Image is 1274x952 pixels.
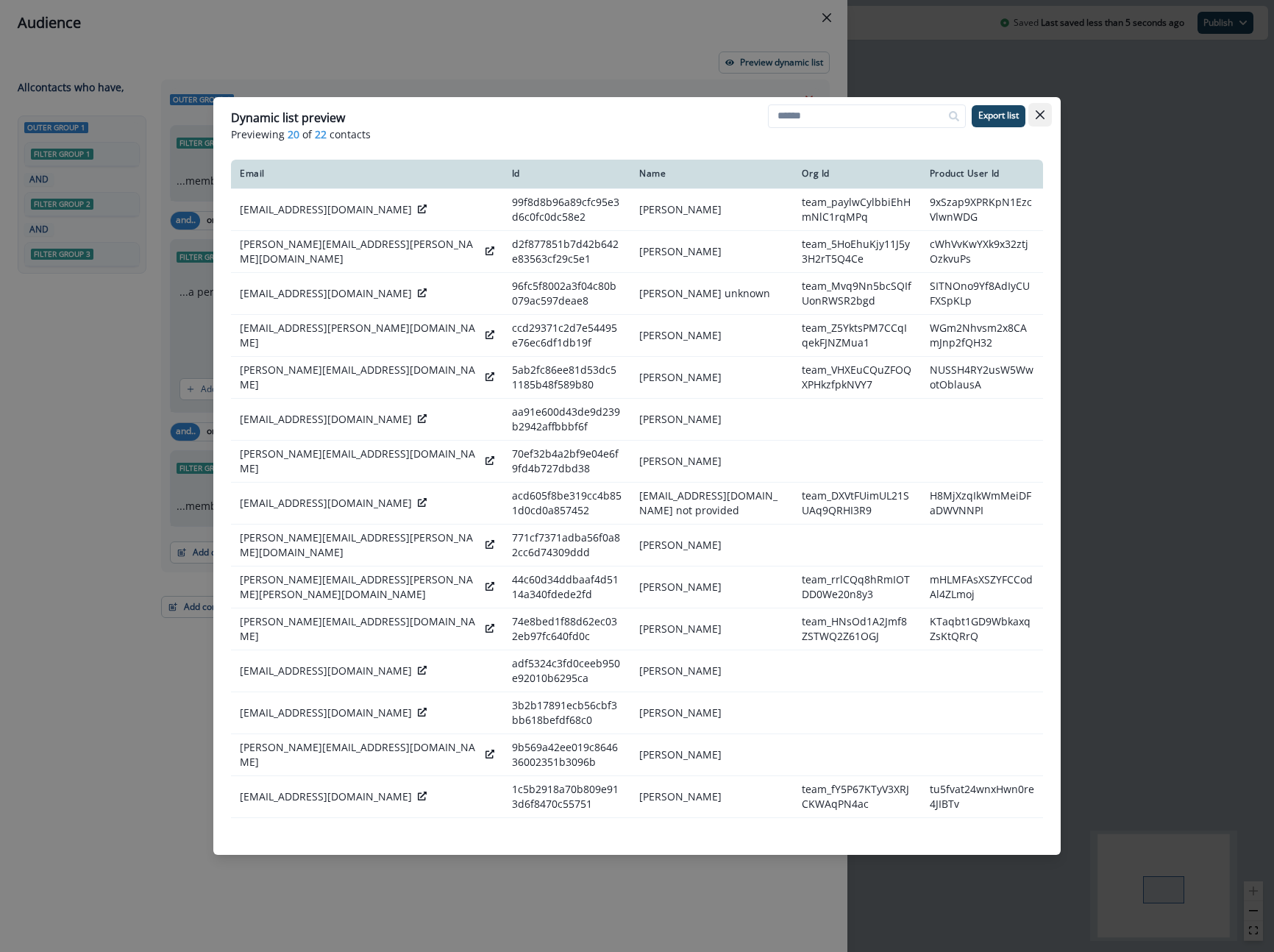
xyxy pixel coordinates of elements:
[921,273,1043,315] td: SITNOno9Yf8AdIyCUFXSpKLp
[288,127,299,142] span: 20
[503,650,630,692] td: adf5324c3fd0ceeb950e92010b6295ca
[240,168,494,180] div: Email
[240,363,480,392] p: [PERSON_NAME][EMAIL_ADDRESS][DOMAIN_NAME]
[240,412,412,427] p: [EMAIL_ADDRESS][DOMAIN_NAME]
[921,315,1043,357] td: WGm2Nhvsm2x8CAmJnp2fQH32
[240,321,480,350] p: [EMAIL_ADDRESS][PERSON_NAME][DOMAIN_NAME]
[921,818,1043,860] td: p9VTVhFXdX8hxgRjM1MqUwbw
[630,692,793,734] td: [PERSON_NAME]
[793,566,920,608] td: team_rrlCQq8hRmIOTDD0We20n8y3
[1028,103,1052,127] button: Close
[978,110,1019,121] p: Export list
[921,483,1043,525] td: H8MjXzqIkWmMeiDFaDWVNNPI
[630,776,793,818] td: [PERSON_NAME]
[793,776,920,818] td: team_fY5P67KTyV3XRJCKWAqPN4ac
[503,189,630,231] td: 99f8d8b96a89cfc95e3d6c0fc0dc58e2
[240,789,412,804] p: [EMAIL_ADDRESS][DOMAIN_NAME]
[503,441,630,483] td: 70ef32b4a2bf9e04e6f9fd4b727dbd38
[793,357,920,399] td: team_VHXEuCQuZFOQXPHkzfpkNVY7
[630,566,793,608] td: [PERSON_NAME]
[639,168,784,180] div: Name
[793,189,920,231] td: team_paylwCylbbiEhHmNlC1rqMPq
[802,168,911,180] div: Org Id
[503,399,630,441] td: aa91e600d43de9d239b2942affbbbf6f
[240,447,480,476] p: [PERSON_NAME][EMAIL_ADDRESS][DOMAIN_NAME]
[503,231,630,273] td: d2f877851b7d42b642e83563cf29c5e1
[512,168,622,180] div: Id
[793,608,920,650] td: team_HNsOd1A2Jmf8ZSTWQ2Z61OGJ
[240,614,480,644] p: [PERSON_NAME][EMAIL_ADDRESS][DOMAIN_NAME]
[503,315,630,357] td: ccd29371c2d7e54495e76ec6df1db19f
[503,525,630,566] td: 771cf7371adba56f0a82cc6d74309ddd
[231,127,1043,142] p: Previewing of contacts
[921,566,1043,608] td: mHLMFAsXSZYFCCodAl4ZLmoj
[630,608,793,650] td: [PERSON_NAME]
[240,706,412,720] p: [EMAIL_ADDRESS][DOMAIN_NAME]
[921,189,1043,231] td: 9xSzap9XPRKpN1EzcVlwnWDG
[240,496,412,511] p: [EMAIL_ADDRESS][DOMAIN_NAME]
[630,231,793,273] td: [PERSON_NAME]
[503,608,630,650] td: 74e8bed1f88d62ec032eb97fc640fd0c
[630,734,793,776] td: [PERSON_NAME]
[503,776,630,818] td: 1c5b2918a70b809e913d6f8470c55751
[630,357,793,399] td: [PERSON_NAME]
[630,483,793,525] td: [EMAIL_ADDRESS][DOMAIN_NAME] not provided
[793,483,920,525] td: team_DXVtFUimUL21SUAq9QRHI3R9
[240,530,480,560] p: [PERSON_NAME][EMAIL_ADDRESS][PERSON_NAME][DOMAIN_NAME]
[503,273,630,315] td: 96fc5f8002a3f04c80b079ac597deae8
[630,441,793,483] td: [PERSON_NAME]
[793,231,920,273] td: team_5HoEhuKjy11J5y3H2rT5Q4Ce
[793,818,920,860] td: team_qttsWx3MR41XjxsN9ZuS155h
[315,127,327,142] span: 22
[503,692,630,734] td: 3b2b17891ecb56cbf3bb618befdf68c0
[921,357,1043,399] td: NUSSH4RY2usW5WwotOblausA
[972,105,1025,127] button: Export list
[503,734,630,776] td: 9b569a42ee019c864636002351b3096b
[630,818,793,860] td: [PERSON_NAME]
[630,399,793,441] td: [PERSON_NAME]
[240,572,480,602] p: [PERSON_NAME][EMAIL_ADDRESS][PERSON_NAME][PERSON_NAME][DOMAIN_NAME]
[240,740,480,770] p: [PERSON_NAME][EMAIL_ADDRESS][DOMAIN_NAME]
[240,237,480,266] p: [PERSON_NAME][EMAIL_ADDRESS][PERSON_NAME][DOMAIN_NAME]
[630,650,793,692] td: [PERSON_NAME]
[921,776,1043,818] td: tu5fvat24wnxHwn0re4JIBTv
[240,202,412,217] p: [EMAIL_ADDRESS][DOMAIN_NAME]
[503,357,630,399] td: 5ab2fc86ee81d53dc51185b48f589b80
[630,525,793,566] td: [PERSON_NAME]
[503,483,630,525] td: acd605f8be319cc4b851d0cd0a857452
[240,824,480,853] p: [PERSON_NAME][EMAIL_ADDRESS][PERSON_NAME][DOMAIN_NAME]
[930,168,1034,180] div: Product User Id
[503,818,630,860] td: dac8a9e46ece9377645e29ee6f95b53d
[793,315,920,357] td: team_Z5YktsPM7CCqIqekFJNZMua1
[630,189,793,231] td: [PERSON_NAME]
[240,286,412,301] p: [EMAIL_ADDRESS][DOMAIN_NAME]
[630,315,793,357] td: [PERSON_NAME]
[921,231,1043,273] td: cWhVvKwYXk9x32ztjOzkvuPs
[503,566,630,608] td: 44c60d34ddbaaf4d5114a340fdede2fd
[793,273,920,315] td: team_Mvq9Nn5bcSQIfUonRWSR2bgd
[630,273,793,315] td: [PERSON_NAME] unknown
[231,109,345,127] p: Dynamic list preview
[921,608,1043,650] td: KTaqbt1GD9WbkaxqZsKtQRrQ
[240,664,412,678] p: [EMAIL_ADDRESS][DOMAIN_NAME]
